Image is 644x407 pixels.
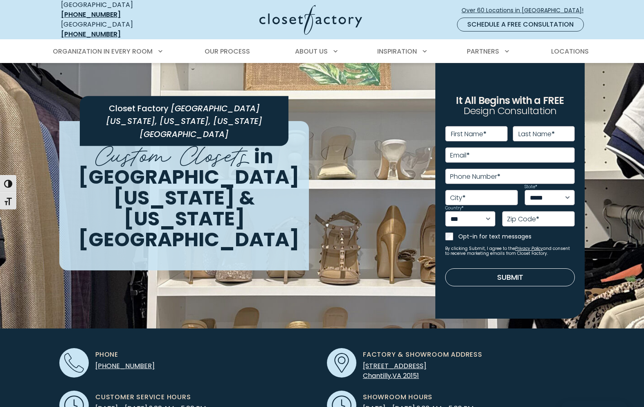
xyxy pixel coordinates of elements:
a: [PHONE_NUMBER] [61,29,121,39]
img: Closet Factory Logo [259,5,362,35]
div: [GEOGRAPHIC_DATA] [61,20,180,39]
label: Opt-in for text messages [458,232,575,241]
label: State [525,185,537,189]
a: Schedule a Free Consultation [457,18,584,31]
span: Custom Closets [95,134,250,171]
span: Factory & Showroom Address [363,350,482,360]
nav: Primary Menu [47,40,597,63]
span: [STREET_ADDRESS] [363,361,426,371]
span: [GEOGRAPHIC_DATA][US_STATE], [US_STATE], [US_STATE][GEOGRAPHIC_DATA] [106,103,262,140]
span: About Us [295,47,328,56]
label: Zip Code [507,216,539,223]
span: Chantilly [363,371,391,380]
span: Our Process [205,47,250,56]
span: Design Consultation [464,104,557,118]
span: It All Begins with a FREE [456,94,564,107]
span: Locations [551,47,589,56]
span: Phone [95,350,118,360]
a: Over 60 Locations in [GEOGRAPHIC_DATA]! [461,3,590,18]
label: Email [450,152,470,159]
span: Over 60 Locations in [GEOGRAPHIC_DATA]! [462,6,590,15]
span: Closet Factory [109,103,169,114]
label: City [450,195,466,201]
span: Partners [467,47,499,56]
small: By clicking Submit, I agree to the and consent to receive marketing emails from Closet Factory. [445,246,575,256]
span: VA [392,371,401,380]
span: in [GEOGRAPHIC_DATA][US_STATE] & [US_STATE][GEOGRAPHIC_DATA] [78,142,299,253]
span: Inspiration [377,47,417,56]
a: [PHONE_NUMBER] [61,10,121,19]
span: Customer Service Hours [95,392,191,402]
a: Privacy Policy [515,245,543,252]
span: Organization in Every Room [53,47,153,56]
span: Showroom Hours [363,392,432,402]
span: 20151 [403,371,419,380]
a: [STREET_ADDRESS] Chantilly,VA 20151 [363,361,426,380]
label: Phone Number [450,173,500,180]
button: Submit [445,268,575,286]
label: First Name [451,131,486,137]
a: [PHONE_NUMBER] [95,361,155,371]
label: Last Name [518,131,555,137]
label: Country [445,206,464,210]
